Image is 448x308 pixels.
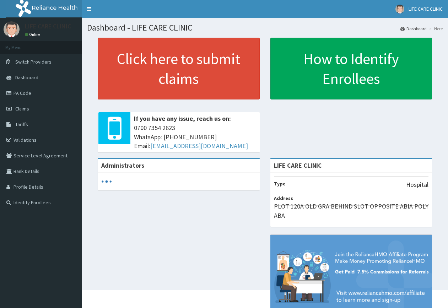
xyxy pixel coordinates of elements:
p: PLOT 120A OLD GRA BEHIND SLOT OPPOSITE ABIA POLY ABA [274,202,429,220]
p: Hospital [406,180,428,189]
h1: Dashboard - LIFE CARE CLINIC [87,23,443,32]
strong: LIFE CARE CLINIC [274,161,322,169]
b: Type [274,180,286,187]
li: Here [427,26,443,32]
b: Administrators [101,161,144,169]
a: How to Identify Enrollees [270,38,432,99]
span: LIFE CARE CLINIC [409,6,443,12]
a: Click here to submit claims [98,38,260,99]
b: Address [274,195,293,201]
a: Dashboard [400,26,427,32]
a: Online [25,32,42,37]
img: User Image [395,5,404,13]
a: [EMAIL_ADDRESS][DOMAIN_NAME] [150,142,248,150]
img: User Image [4,21,20,37]
span: Tariffs [15,121,28,128]
span: Switch Providers [15,59,52,65]
b: If you have any issue, reach us on: [134,114,231,123]
span: Claims [15,106,29,112]
svg: audio-loading [101,176,112,187]
p: LIFE CARE CLINIC [25,23,71,29]
span: 0700 7354 2623 WhatsApp: [PHONE_NUMBER] Email: [134,123,256,151]
span: Dashboard [15,74,38,81]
